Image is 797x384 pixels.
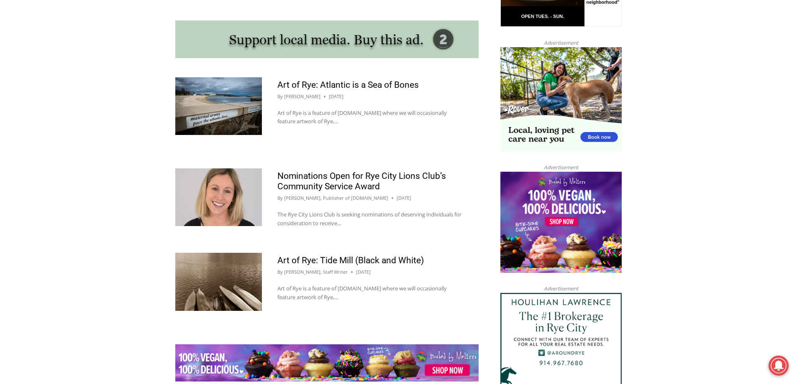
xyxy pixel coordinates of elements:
a: Art of Rye: Tide Mill (Black and White) [277,255,424,265]
span: By [277,268,283,276]
span: Advertisement [536,163,587,171]
img: support local media, buy this ad [175,20,479,58]
img: (PHOTO: The Rye City Lions Club will honor Kelly Jancski with the James A. and Marian M. Shea Com... [175,168,262,226]
a: [PERSON_NAME] [284,93,320,99]
a: [PERSON_NAME], Staff Writer [284,269,348,275]
a: [PERSON_NAME], Publisher of [DOMAIN_NAME] [284,195,388,201]
p: The Rye City Lions Club is seeking nominations of deserving individuals for consideration to rece... [277,210,463,228]
img: (PHOTO: “Atlantic is a Sea of Bones” by Lucille Clifton. Part of the Rye Poetry Path that recalls... [175,77,262,135]
a: Open Tues. - Sun. [PHONE_NUMBER] [0,84,84,104]
span: Intern @ [DOMAIN_NAME] [219,83,388,102]
time: [DATE] [356,268,371,276]
a: Art of Rye: Atlantic is a Sea of Bones [277,80,419,90]
time: [DATE] [329,93,343,100]
div: "The first chef I interviewed talked about coming to [GEOGRAPHIC_DATA] from [GEOGRAPHIC_DATA] in ... [211,0,395,81]
div: "clearly one of the favorites in the [GEOGRAPHIC_DATA] neighborhood" [86,52,119,100]
span: Advertisement [536,39,587,47]
img: Baked by Melissa [500,172,622,273]
span: By [277,93,283,100]
img: Baked by Melissa [175,344,479,382]
p: Art of Rye is a feature of [DOMAIN_NAME] where we will occasionally feature artwork of Rye,… [277,284,463,302]
img: (PHOTO: Tide Mill (Black and White). In 2023, the property adjoining the yacht basin was develope... [175,253,262,310]
span: By [277,194,283,202]
span: Advertisement [536,285,587,292]
a: Intern @ [DOMAIN_NAME] [201,81,405,104]
p: Art of Rye is a feature of [DOMAIN_NAME] where we will occasionally feature artwork of Rye,… [277,109,463,126]
a: Nominations Open for Rye City Lions Club’s Community Service Award [277,171,446,191]
span: Open Tues. - Sun. [PHONE_NUMBER] [3,86,82,118]
time: [DATE] [397,194,411,202]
